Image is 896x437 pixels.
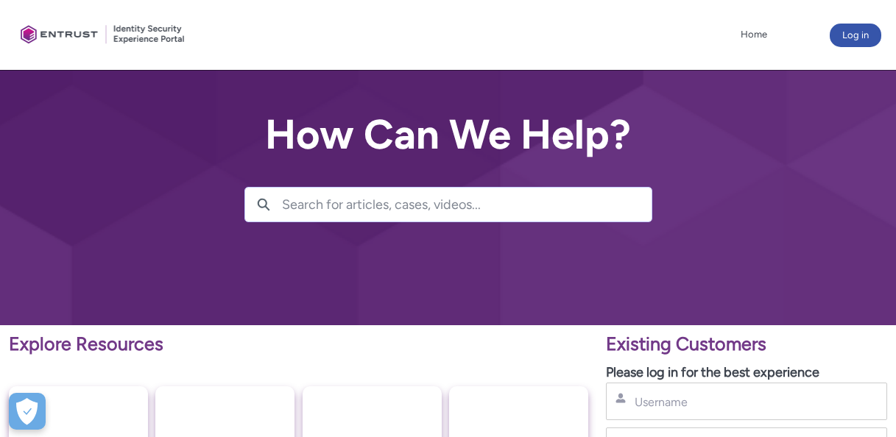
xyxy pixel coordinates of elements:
[606,330,887,358] p: Existing Customers
[830,24,881,47] button: Log in
[244,112,652,157] h2: How Can We Help?
[633,394,816,410] input: Username
[737,24,771,46] a: Home
[606,363,887,383] p: Please log in for the best experience
[9,330,588,358] p: Explore Resources
[245,188,282,221] button: Search
[9,393,46,430] div: Cookie Preferences
[9,393,46,430] button: Open Preferences
[282,188,652,221] input: Search for articles, cases, videos...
